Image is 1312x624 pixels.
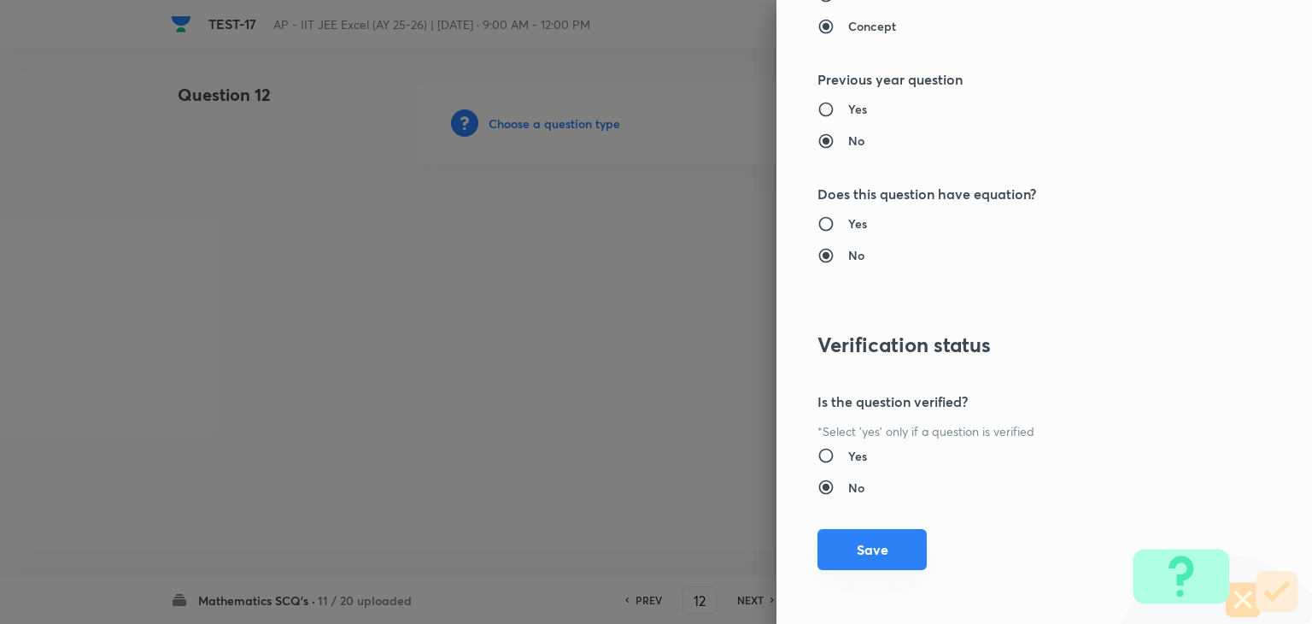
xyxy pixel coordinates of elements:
h6: No [848,132,864,150]
h6: Yes [848,100,867,118]
h6: Concept [848,17,896,35]
h6: Yes [848,447,867,465]
h6: No [848,479,864,497]
h6: Yes [848,215,867,233]
p: *Select 'yes' only if a question is verified [817,422,1214,440]
h6: No [848,246,864,264]
h5: Does this question have equation? [817,184,1214,204]
h5: Previous year question [817,69,1214,90]
button: Save [817,529,927,570]
h5: Is the question verified? [817,391,1214,412]
h3: Verification status [817,333,1214,357]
